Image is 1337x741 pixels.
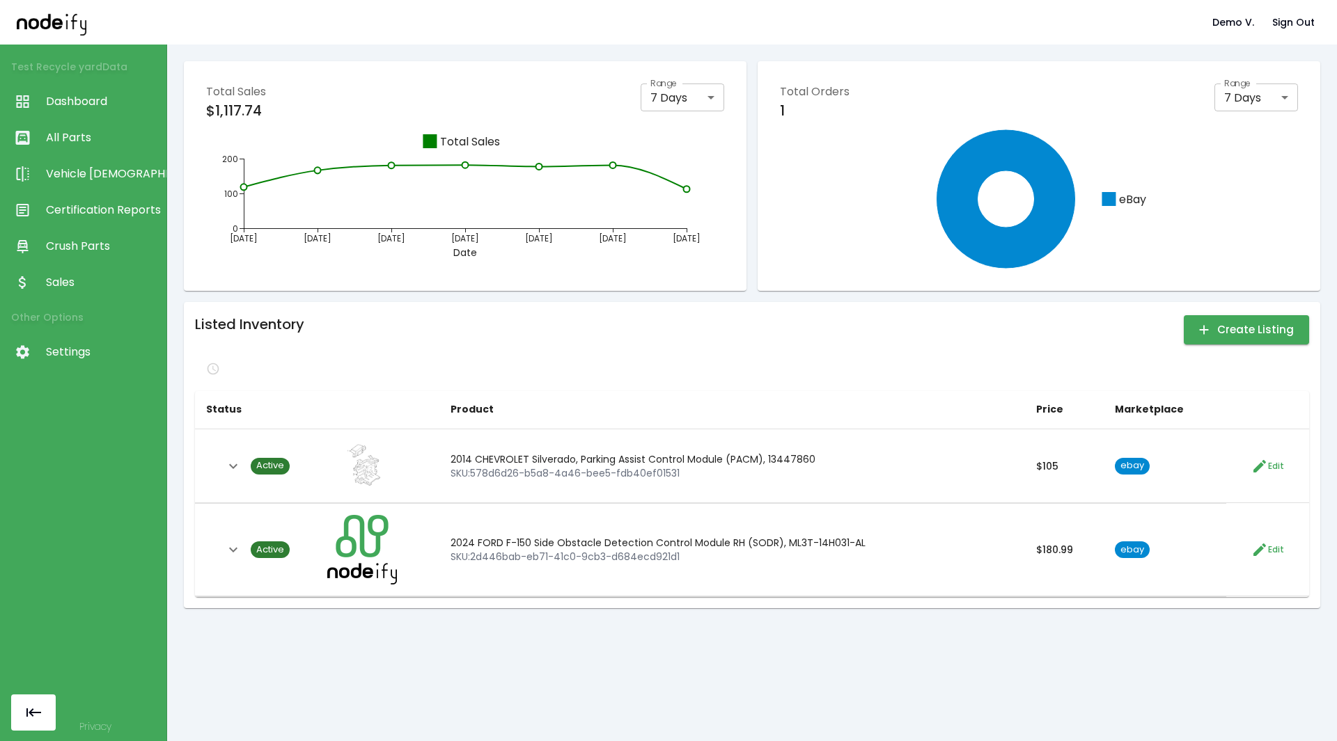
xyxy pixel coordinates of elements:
tspan: [DATE] [377,232,405,244]
a: Privacy [79,719,111,733]
button: Edit [1248,454,1288,478]
button: Sign Out [1267,10,1320,35]
label: Range [650,77,677,89]
tspan: [DATE] [525,232,553,244]
tspan: [DATE] [599,232,627,244]
h6: Product [451,402,1014,417]
span: Active [251,543,290,557]
a: Active [245,458,290,475]
tspan: [DATE] [673,232,701,244]
p: Total Orders [780,83,850,100]
h6: Marketplace [1115,402,1214,417]
div: 7 Days [1214,83,1298,111]
tspan: Date [453,246,477,260]
span: Vehicle [DEMOGRAPHIC_DATA] [46,166,159,182]
tspan: [DATE] [230,232,258,244]
p: 2014 CHEVROLET Silverado, Parking Assist Control Module (PACM), 13447860 [451,452,1014,466]
span: Active [251,459,290,472]
label: Range [1224,77,1251,89]
h6: Status [206,402,305,417]
a: ebay [1115,459,1150,472]
p: $ 105 [1036,459,1093,473]
span: ebay [1115,543,1150,557]
span: Certification Reports [46,202,159,218]
span: Sales [46,274,159,291]
span: Edit [1268,543,1284,557]
p: SKU: 2d446bab-eb71-41c0-9cb3-d684ecd921d1 [451,550,1014,564]
p: Total Sales [206,83,266,100]
tspan: 100 [224,188,238,200]
button: Expand [221,538,245,561]
a: Active [245,541,290,558]
img: nodeify [17,9,86,35]
h6: $1,117.74 [206,103,266,118]
p: $ 180.99 [1036,543,1093,557]
h6: Listed Inventory [195,313,304,335]
button: Edit [1248,538,1288,561]
tspan: 200 [222,153,238,165]
span: All Parts [46,129,159,146]
span: Settings [46,344,159,360]
div: 7 Days [641,83,724,111]
button: Create Listing [1184,315,1309,344]
button: Expand [221,454,245,478]
a: ebay [1115,542,1150,556]
h6: Price [1036,402,1093,417]
span: Crush Parts [46,238,159,255]
tspan: [DATE] [304,232,331,244]
tspan: [DATE] [451,232,479,244]
span: Edit [1268,459,1284,473]
h6: 1 [780,103,850,118]
span: Dashboard [46,93,159,110]
p: SKU: 578d6d26-b5a8-4a46-bee5-fdb40ef01531 [451,466,1014,480]
tspan: 0 [233,223,238,234]
img: listing image [327,440,397,491]
p: 2024 FORD F-150 Side Obstacle Detection Control Module RH (SODR), ML3T-14H031-AL [451,536,1014,550]
button: Demo V. [1207,10,1260,35]
img: listing image [327,515,397,584]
